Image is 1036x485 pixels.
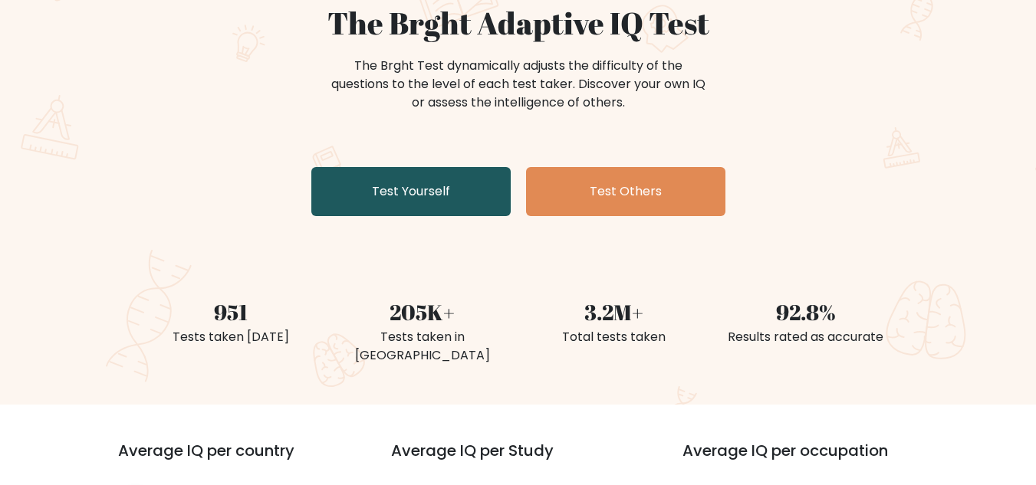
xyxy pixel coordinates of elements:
div: 951 [144,296,317,328]
div: Tests taken [DATE] [144,328,317,346]
div: Tests taken in [GEOGRAPHIC_DATA] [336,328,509,365]
a: Test Yourself [311,167,511,216]
div: The Brght Test dynamically adjusts the difficulty of the questions to the level of each test take... [327,57,710,112]
div: 205K+ [336,296,509,328]
div: Total tests taken [528,328,701,346]
div: Results rated as accurate [719,328,893,346]
a: Test Others [526,167,725,216]
div: 3.2M+ [528,296,701,328]
h1: The Brght Adaptive IQ Test [144,5,893,41]
div: 92.8% [719,296,893,328]
h3: Average IQ per country [118,441,336,478]
h3: Average IQ per Study [391,441,646,478]
h3: Average IQ per occupation [682,441,937,478]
